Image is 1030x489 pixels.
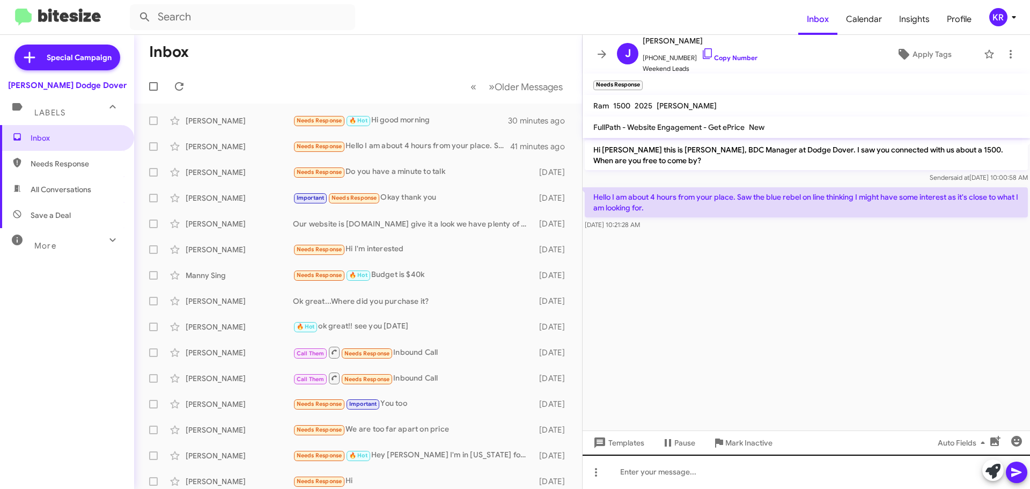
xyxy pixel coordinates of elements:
div: Hey [PERSON_NAME] I'm in [US_STATE] for parents weekend! Let's talk [DATE]. Thx [293,449,534,462]
div: [PERSON_NAME] [186,115,293,126]
span: said at [951,173,969,181]
div: [DATE] [534,167,573,178]
div: [PERSON_NAME] [186,399,293,410]
button: Mark Inactive [704,433,781,452]
div: KR [989,8,1007,26]
nav: Page navigation example [465,76,569,98]
span: Needs Response [297,169,342,176]
div: [PERSON_NAME] [186,167,293,178]
span: Needs Response [31,158,122,169]
div: Hi [293,475,534,487]
span: Needs Response [297,426,342,433]
span: Needs Response [332,194,377,201]
span: Important [297,194,325,201]
div: Okay thank you [293,192,534,204]
span: [PERSON_NAME] [643,34,757,47]
span: Weekend Leads [643,63,757,74]
h1: Inbox [149,43,189,61]
span: Needs Response [297,246,342,253]
div: [DATE] [534,450,573,461]
span: Important [349,400,377,407]
div: [PERSON_NAME] [186,296,293,306]
span: Mark Inactive [725,433,772,452]
a: Inbox [798,4,837,35]
div: Hello I am about 4 hours from your place. Saw the blue rebel on line thinking I might have some i... [293,140,510,152]
span: Pause [674,433,695,452]
div: [PERSON_NAME] [186,450,293,461]
div: Inbound Call [293,371,534,385]
div: You too [293,398,534,410]
div: [PERSON_NAME] [186,476,293,487]
span: [PHONE_NUMBER] [643,47,757,63]
div: Our website is [DOMAIN_NAME] give it a look we have plenty of vehicles [293,218,534,229]
a: Special Campaign [14,45,120,70]
span: Inbox [31,133,122,143]
button: Auto Fields [929,433,998,452]
span: 🔥 Hot [349,272,367,279]
div: 41 minutes ago [510,141,573,152]
div: 30 minutes ago [509,115,573,126]
div: [DATE] [534,373,573,384]
div: [PERSON_NAME] [186,347,293,358]
span: « [470,80,476,93]
span: Needs Response [297,452,342,459]
span: [PERSON_NAME] [657,101,717,111]
span: FullPath - Website Engagement - Get ePrice [593,122,745,132]
span: Needs Response [297,478,342,485]
a: Copy Number [701,54,757,62]
div: [DATE] [534,218,573,229]
a: Profile [938,4,980,35]
p: Hi [PERSON_NAME] this is [PERSON_NAME], BDC Manager at Dodge Dover. I saw you connected with us a... [585,140,1028,170]
div: [DATE] [534,296,573,306]
div: ok great!! see you [DATE] [293,320,534,333]
small: Needs Response [593,81,643,90]
span: Apply Tags [913,45,952,64]
button: Templates [583,433,653,452]
span: [DATE] 10:21:28 AM [585,221,640,229]
div: [DATE] [534,270,573,281]
a: Calendar [837,4,891,35]
div: Hi good morning [293,114,509,127]
button: Previous [464,76,483,98]
a: Insights [891,4,938,35]
div: [PERSON_NAME] [186,373,293,384]
div: [PERSON_NAME] [186,425,293,435]
div: [PERSON_NAME] Dodge Dover [8,80,127,91]
span: 2025 [635,101,652,111]
button: Apply Tags [869,45,979,64]
div: Do you have a minute to talk [293,166,534,178]
div: [DATE] [534,322,573,332]
span: Call Them [297,376,325,383]
div: [DATE] [534,347,573,358]
span: Sender [DATE] 10:00:58 AM [930,173,1028,181]
span: Needs Response [344,350,390,357]
span: Needs Response [297,400,342,407]
span: Save a Deal [31,210,71,221]
span: Needs Response [344,376,390,383]
span: 🔥 Hot [349,452,367,459]
span: Templates [591,433,644,452]
div: [DATE] [534,476,573,487]
div: Hi I'm interested [293,243,534,256]
span: Needs Response [297,117,342,124]
button: Next [482,76,569,98]
div: [PERSON_NAME] [186,141,293,152]
span: » [489,80,495,93]
span: Ram [593,101,609,111]
span: 🔥 Hot [297,323,315,330]
button: Pause [653,433,704,452]
span: More [34,241,56,251]
div: Budget is $40k [293,269,534,281]
div: Ok great...Where did you purchase it? [293,296,534,306]
div: [DATE] [534,193,573,203]
button: KR [980,8,1018,26]
span: Older Messages [495,81,563,93]
span: Labels [34,108,65,118]
span: All Conversations [31,184,91,195]
input: Search [130,4,355,30]
span: New [749,122,764,132]
div: Inbound Call [293,346,534,359]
